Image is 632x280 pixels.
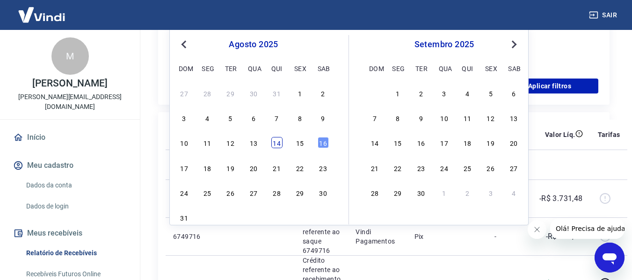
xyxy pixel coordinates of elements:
div: Choose quarta-feira, 13 de agosto de 2025 [248,137,259,148]
p: Débito referente ao saque 6749716 [303,218,341,255]
div: Choose quinta-feira, 2 de outubro de 2025 [462,187,473,198]
button: Sair [587,7,621,24]
button: Meu cadastro [11,155,129,176]
div: setembro 2025 [368,39,521,50]
p: Valor Líq. [545,130,575,139]
div: Choose quarta-feira, 3 de setembro de 2025 [248,212,259,223]
div: Choose sexta-feira, 5 de setembro de 2025 [485,87,496,99]
span: Olá! Precisa de ajuda? [6,7,79,14]
div: qua [248,63,259,74]
div: Choose domingo, 14 de setembro de 2025 [369,137,380,148]
a: Início [11,127,129,148]
div: Choose terça-feira, 9 de setembro de 2025 [415,112,427,123]
div: Choose sábado, 20 de setembro de 2025 [508,137,519,148]
div: Choose quarta-feira, 30 de julho de 2025 [248,87,259,99]
div: Choose sábado, 16 de agosto de 2025 [318,137,329,148]
div: Choose sexta-feira, 22 de agosto de 2025 [294,162,305,173]
div: seg [392,63,403,74]
div: Choose quinta-feira, 18 de setembro de 2025 [462,137,473,148]
div: Choose terça-feira, 29 de julho de 2025 [225,87,236,99]
div: month 2025-09 [368,86,521,199]
div: ter [225,63,236,74]
div: ter [415,63,427,74]
div: Choose quinta-feira, 7 de agosto de 2025 [271,112,283,123]
div: Choose sábado, 6 de setembro de 2025 [318,212,329,223]
button: Previous Month [178,39,189,50]
div: Choose quarta-feira, 6 de agosto de 2025 [248,112,259,123]
div: Choose terça-feira, 30 de setembro de 2025 [415,187,427,198]
div: Choose quarta-feira, 10 de setembro de 2025 [439,112,450,123]
div: dom [179,63,190,74]
button: Aplicar filtros [501,79,598,93]
div: Choose quarta-feira, 3 de setembro de 2025 [439,87,450,99]
div: Choose sexta-feira, 29 de agosto de 2025 [294,187,305,198]
div: Choose quinta-feira, 31 de julho de 2025 [271,87,283,99]
div: Choose segunda-feira, 15 de setembro de 2025 [392,137,403,148]
div: Choose quarta-feira, 1 de outubro de 2025 [439,187,450,198]
div: Choose domingo, 24 de agosto de 2025 [179,187,190,198]
div: Choose terça-feira, 12 de agosto de 2025 [225,137,236,148]
div: qua [439,63,450,74]
div: Choose terça-feira, 19 de agosto de 2025 [225,162,236,173]
div: agosto 2025 [177,39,330,50]
div: Choose terça-feira, 23 de setembro de 2025 [415,162,427,173]
div: sab [508,63,519,74]
div: Choose domingo, 3 de agosto de 2025 [179,112,190,123]
button: Meus recebíveis [11,223,129,244]
div: Choose terça-feira, 2 de setembro de 2025 [225,212,236,223]
div: Choose domingo, 31 de agosto de 2025 [369,87,380,99]
div: Choose sexta-feira, 5 de setembro de 2025 [294,212,305,223]
iframe: Fechar mensagem [528,220,546,239]
div: Choose segunda-feira, 22 de setembro de 2025 [392,162,403,173]
a: Dados da conta [22,176,129,195]
div: Choose sexta-feira, 19 de setembro de 2025 [485,137,496,148]
iframe: Botão para abrir a janela de mensagens [595,243,625,273]
div: Choose terça-feira, 26 de agosto de 2025 [225,187,236,198]
div: qui [462,63,473,74]
div: Choose terça-feira, 16 de setembro de 2025 [415,137,427,148]
div: Choose quarta-feira, 27 de agosto de 2025 [248,187,259,198]
div: Choose quinta-feira, 28 de agosto de 2025 [271,187,283,198]
div: Choose terça-feira, 5 de agosto de 2025 [225,112,236,123]
img: Vindi [11,0,72,29]
div: Choose segunda-feira, 8 de setembro de 2025 [392,112,403,123]
div: Choose domingo, 10 de agosto de 2025 [179,137,190,148]
div: qui [271,63,283,74]
div: Choose segunda-feira, 1 de setembro de 2025 [202,212,213,223]
div: Choose quarta-feira, 24 de setembro de 2025 [439,162,450,173]
div: Choose quinta-feira, 21 de agosto de 2025 [271,162,283,173]
p: - [494,232,522,241]
div: Choose quinta-feira, 4 de setembro de 2025 [462,87,473,99]
div: Choose sábado, 27 de setembro de 2025 [508,162,519,173]
div: dom [369,63,380,74]
div: Choose sexta-feira, 3 de outubro de 2025 [485,187,496,198]
p: 6749716 [173,232,218,241]
div: Choose sexta-feira, 1 de agosto de 2025 [294,87,305,99]
div: Choose segunda-feira, 25 de agosto de 2025 [202,187,213,198]
div: Choose segunda-feira, 18 de agosto de 2025 [202,162,213,173]
div: sab [318,63,329,74]
div: Choose sexta-feira, 26 de setembro de 2025 [485,162,496,173]
div: month 2025-08 [177,86,330,224]
div: Choose quarta-feira, 20 de agosto de 2025 [248,162,259,173]
div: Choose domingo, 17 de agosto de 2025 [179,162,190,173]
div: Choose segunda-feira, 1 de setembro de 2025 [392,87,403,99]
div: Choose segunda-feira, 29 de setembro de 2025 [392,187,403,198]
div: seg [202,63,213,74]
div: Choose sábado, 9 de agosto de 2025 [318,112,329,123]
div: Choose sábado, 6 de setembro de 2025 [508,87,519,99]
p: Tarifas [598,130,620,139]
div: Choose sexta-feira, 15 de agosto de 2025 [294,137,305,148]
div: Choose quarta-feira, 17 de setembro de 2025 [439,137,450,148]
p: [PERSON_NAME][EMAIL_ADDRESS][DOMAIN_NAME] [7,92,132,112]
div: Choose sexta-feira, 8 de agosto de 2025 [294,112,305,123]
p: -R$ 3.731,48 [539,193,583,204]
div: Choose terça-feira, 2 de setembro de 2025 [415,87,427,99]
a: Dados de login [22,197,129,216]
div: Choose domingo, 31 de agosto de 2025 [179,212,190,223]
div: Choose sábado, 13 de setembro de 2025 [508,112,519,123]
div: Choose segunda-feira, 28 de julho de 2025 [202,87,213,99]
div: sex [485,63,496,74]
div: Choose domingo, 28 de setembro de 2025 [369,187,380,198]
div: Choose quinta-feira, 4 de setembro de 2025 [271,212,283,223]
